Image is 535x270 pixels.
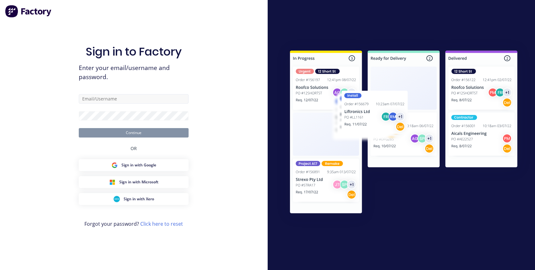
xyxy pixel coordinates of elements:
[276,38,531,228] img: Sign in
[119,179,158,185] span: Sign in with Microsoft
[79,159,189,171] button: Google Sign inSign in with Google
[79,94,189,104] input: Email/Username
[79,176,189,188] button: Microsoft Sign inSign in with Microsoft
[79,63,189,82] span: Enter your email/username and password.
[84,220,183,228] span: Forgot your password?
[114,196,120,202] img: Xero Sign in
[131,138,137,159] div: OR
[121,162,156,168] span: Sign in with Google
[111,162,118,168] img: Google Sign in
[79,128,189,138] button: Continue
[79,193,189,205] button: Xero Sign inSign in with Xero
[124,196,154,202] span: Sign in with Xero
[140,220,183,227] a: Click here to reset
[109,179,115,185] img: Microsoft Sign in
[5,5,52,18] img: Factory
[86,45,182,58] h1: Sign in to Factory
